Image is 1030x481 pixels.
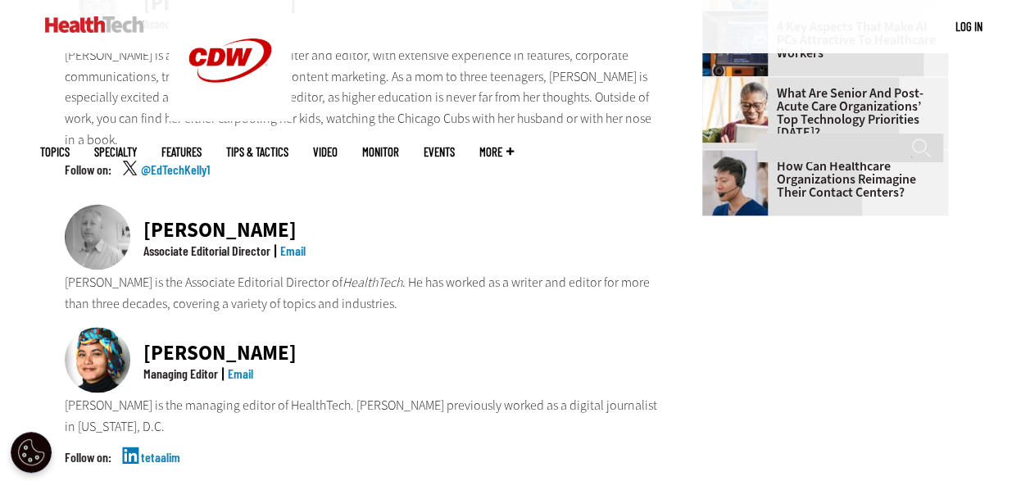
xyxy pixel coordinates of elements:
[702,160,938,199] a: How Can Healthcare Organizations Reimagine Their Contact Centers?
[702,150,768,216] img: Healthcare contact center
[362,146,399,158] a: MonITor
[313,146,338,158] a: Video
[11,432,52,473] div: Cookie Settings
[65,204,130,270] img: Matt McLaughlin
[65,395,660,437] p: [PERSON_NAME] is the managing editor of HealthTech. [PERSON_NAME] previously worked as a digital ...
[161,146,202,158] a: Features
[65,327,130,393] img: Teta Alim
[228,365,253,381] a: Email
[45,16,144,33] img: Home
[143,244,270,257] div: Associate Editorial Director
[955,18,982,35] div: User menu
[11,432,52,473] button: Open Preferences
[143,220,306,240] div: [PERSON_NAME]
[955,19,982,34] a: Log in
[94,146,137,158] span: Specialty
[226,146,288,158] a: Tips & Tactics
[169,108,292,125] a: CDW
[65,272,660,314] p: [PERSON_NAME] is the Associate Editorial Director of . He has worked as a writer and editor for m...
[280,243,306,258] a: Email
[479,146,514,158] span: More
[40,146,70,158] span: Topics
[143,343,297,363] div: [PERSON_NAME]
[143,367,218,380] div: Managing Editor
[702,150,776,163] a: Healthcare contact center
[141,163,210,204] a: @EdTechKelly1
[343,274,402,291] em: HealthTech
[424,146,455,158] a: Events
